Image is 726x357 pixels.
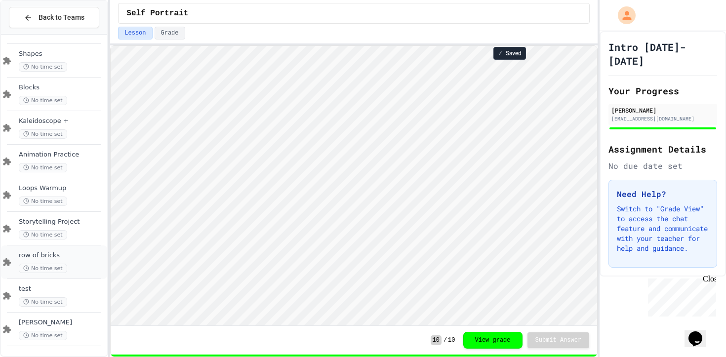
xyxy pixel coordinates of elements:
span: Saved [506,49,522,57]
span: Back to Teams [39,12,84,23]
span: [PERSON_NAME] [19,318,105,327]
iframe: chat widget [644,275,716,317]
div: No due date set [608,160,717,172]
h2: Your Progress [608,84,717,98]
span: 10 [431,335,442,345]
span: No time set [19,197,67,206]
h2: Assignment Details [608,142,717,156]
span: Loops Warmup [19,184,105,193]
span: No time set [19,163,67,172]
button: Submit Answer [527,332,590,348]
span: No time set [19,230,67,239]
div: My Account [607,4,638,27]
span: No time set [19,297,67,307]
iframe: chat widget [685,317,716,347]
span: / [444,336,447,344]
span: Animation Practice [19,151,105,159]
div: Chat with us now!Close [4,4,68,63]
iframe: To enrich screen reader interactions, please activate Accessibility in Grammarly extension settings [111,46,597,325]
span: No time set [19,264,67,273]
span: ✓ [498,49,503,57]
span: Submit Answer [535,336,582,344]
span: Self Portrait [126,7,188,19]
div: [PERSON_NAME] [611,106,714,115]
span: No time set [19,96,67,105]
span: row of bricks [19,251,105,260]
span: No time set [19,331,67,340]
span: Kaleidoscope + [19,117,105,125]
div: [EMAIL_ADDRESS][DOMAIN_NAME] [611,115,714,122]
span: 10 [448,336,455,344]
p: Switch to "Grade View" to access the chat feature and communicate with your teacher for help and ... [617,204,709,253]
span: Storytelling Project [19,218,105,226]
button: Grade [155,27,185,40]
h1: Intro [DATE]-[DATE] [608,40,717,68]
button: Lesson [118,27,152,40]
span: Shapes [19,50,105,58]
button: Back to Teams [9,7,99,28]
span: Blocks [19,83,105,92]
h3: Need Help? [617,188,709,200]
button: View grade [463,332,523,349]
span: test [19,285,105,293]
span: No time set [19,129,67,139]
span: No time set [19,62,67,72]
